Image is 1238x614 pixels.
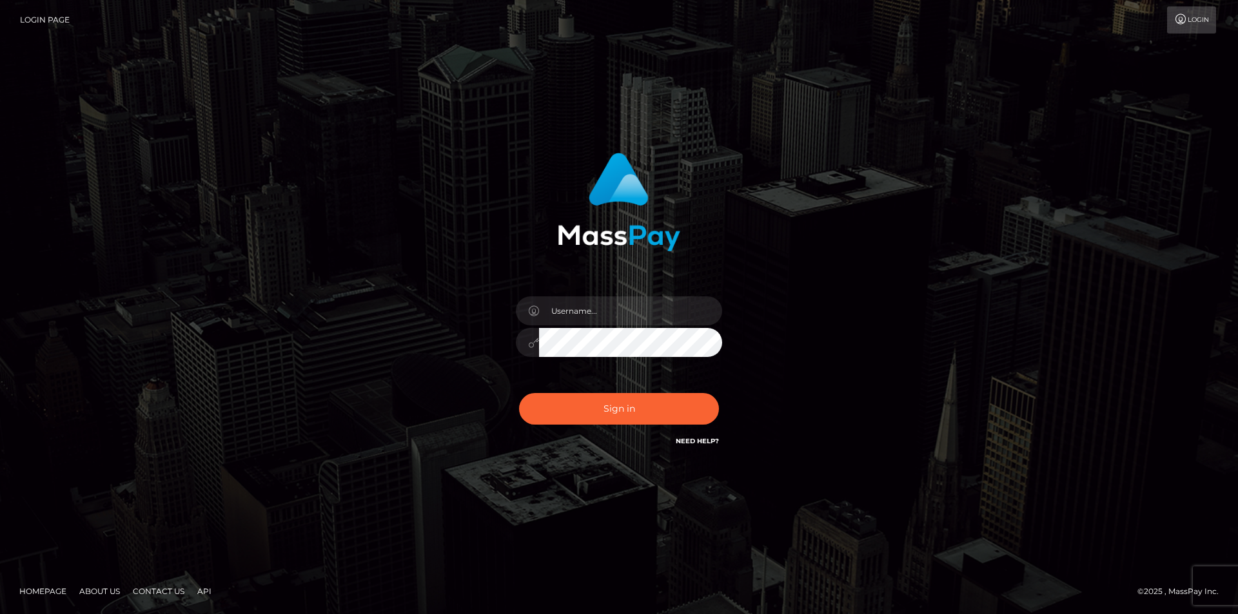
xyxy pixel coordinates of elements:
[1137,584,1228,599] div: © 2025 , MassPay Inc.
[519,393,719,425] button: Sign in
[128,581,190,601] a: Contact Us
[74,581,125,601] a: About Us
[676,437,719,445] a: Need Help?
[558,153,680,251] img: MassPay Login
[14,581,72,601] a: Homepage
[539,296,722,325] input: Username...
[1167,6,1216,34] a: Login
[20,6,70,34] a: Login Page
[192,581,217,601] a: API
